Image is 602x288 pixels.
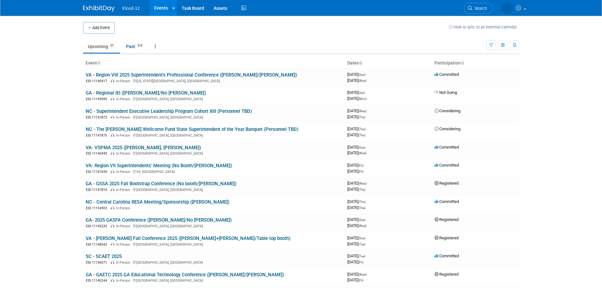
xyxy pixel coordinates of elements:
div: [GEOGRAPHIC_DATA], [GEOGRAPHIC_DATA] [86,187,342,192]
span: [DATE] [347,96,367,101]
span: Committed [435,72,459,77]
a: Upcoming27 [83,40,120,52]
th: Participation [432,58,519,69]
span: [DATE] [347,72,367,77]
span: (Fri) [358,164,363,167]
span: (Sun) [358,236,365,240]
span: EID: 11140244 [86,279,110,282]
span: - [366,217,367,222]
img: In-Person Event [111,170,114,173]
span: - [368,181,368,186]
span: [DATE] [347,108,368,113]
span: In-Person [116,206,132,210]
span: - [366,254,367,258]
span: (Wed) [358,109,367,113]
a: Search [464,3,493,14]
span: (Wed) [358,182,367,185]
div: [GEOGRAPHIC_DATA], [GEOGRAPHIC_DATA] [86,242,342,247]
span: (Thu) [358,188,365,191]
a: Sort by Participation Type [461,60,464,65]
span: (Wed) [358,79,367,83]
a: VA - Region VIII 2025 Superintendent's Professional Conference ([PERSON_NAME]/[PERSON_NAME]) [86,72,297,78]
a: GA - GSSA 2025 Fall Bootstrap Conference (No booth/[PERSON_NAME]) [86,181,236,187]
span: EID: 11147690 [86,170,110,174]
span: Registered [435,181,459,186]
span: - [366,126,367,131]
span: [DATE] [347,78,367,83]
a: VA - [PERSON_NAME] Fall Conference 2025 ([PERSON_NAME]+[PERSON_NAME]/Table top booth) [86,236,290,241]
span: [DATE] [347,217,367,222]
a: VA- Region VII Superintendents' Meeting (No Booth/[PERSON_NAME]) [86,163,232,169]
span: [DATE] [347,145,367,150]
span: In-Person [116,279,132,283]
img: In-Person Event [111,260,114,264]
span: Committed [435,199,459,204]
span: (Thu) [358,127,365,131]
span: Registered [435,217,459,222]
span: (Wed) [358,224,367,228]
span: In-Person [116,170,132,174]
span: (Sun) [358,146,365,149]
span: EID: 11147810 [86,188,110,192]
span: - [366,236,367,240]
span: (Sat) [358,91,365,95]
span: In-Person [116,133,132,138]
span: [DATE] [347,223,367,228]
div: [GEOGRAPHIC_DATA], [GEOGRAPHIC_DATA] [86,114,342,120]
a: NC - The [PERSON_NAME] Wellcome Fund State Superintendent of the Year Banquet (Personnel TBD) [86,126,298,132]
img: In-Person Event [111,206,114,209]
span: In-Person [116,97,132,101]
span: [DATE] [347,114,365,119]
a: GA - Regional IEI ([PERSON_NAME]/No [PERSON_NAME]) [86,90,206,96]
div: [GEOGRAPHIC_DATA], [GEOGRAPHIC_DATA] [86,132,342,138]
th: Event [83,58,345,69]
img: Gabriela Bravo-Chigwere [501,2,513,14]
span: Search [472,6,487,11]
img: In-Person Event [111,97,114,100]
span: - [366,199,367,204]
span: - [364,163,365,168]
a: SC - SCAET 2025 [86,254,122,259]
a: Past214 [121,40,149,52]
a: Sort by Start Date [359,60,362,65]
span: [DATE] [347,132,365,137]
a: NC - Superintendent Executive Leadership Program Cohort XIII (Personnel TBD) [86,108,252,114]
span: EID: 11150071 [86,261,110,264]
span: In-Person [116,188,132,192]
div: [GEOGRAPHIC_DATA], [GEOGRAPHIC_DATA] [86,223,342,229]
span: EID: 11154903 [86,206,110,210]
a: Sort by Event Name [97,60,100,65]
span: - [366,145,367,150]
a: GA - GAETC 2025 GA Educational Technology Conference ([PERSON_NAME]/[PERSON_NAME]) [86,272,284,278]
img: In-Person Event [111,188,114,191]
span: [DATE] [347,169,363,174]
span: - [366,90,367,95]
span: (Fri) [358,260,363,264]
span: - [366,72,367,77]
span: Registered [435,236,459,240]
span: (Thu) [358,200,365,204]
span: (Sun) [358,218,365,222]
span: Not Going [435,90,457,95]
span: [DATE] [347,272,368,277]
span: EID: 11140417 [86,79,110,83]
span: Committed [435,254,459,258]
div: [GEOGRAPHIC_DATA], [GEOGRAPHIC_DATA] [86,150,342,156]
span: [DATE] [347,187,365,192]
span: In-Person [116,260,132,265]
span: (Thu) [358,133,365,137]
span: 214 [136,43,144,48]
div: [GEOGRAPHIC_DATA], [GEOGRAPHIC_DATA] [86,96,342,101]
span: (Fri) [358,170,363,173]
div: [US_STATE][GEOGRAPHIC_DATA], [GEOGRAPHIC_DATA] [86,78,342,83]
a: VA- VSPMA 2025 ([PERSON_NAME], [PERSON_NAME]) [86,145,201,150]
span: [DATE] [347,254,367,258]
span: In-Person [116,151,132,156]
span: Kloud-12 [122,6,140,11]
img: In-Person Event [111,151,114,155]
span: (Sun) [358,73,365,77]
span: [DATE] [347,150,367,155]
span: In-Person [116,242,132,247]
a: NC - Central Carolina RESA Meeting/Sponsorship ([PERSON_NAME]) [86,199,229,205]
span: [DATE] [347,90,367,95]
